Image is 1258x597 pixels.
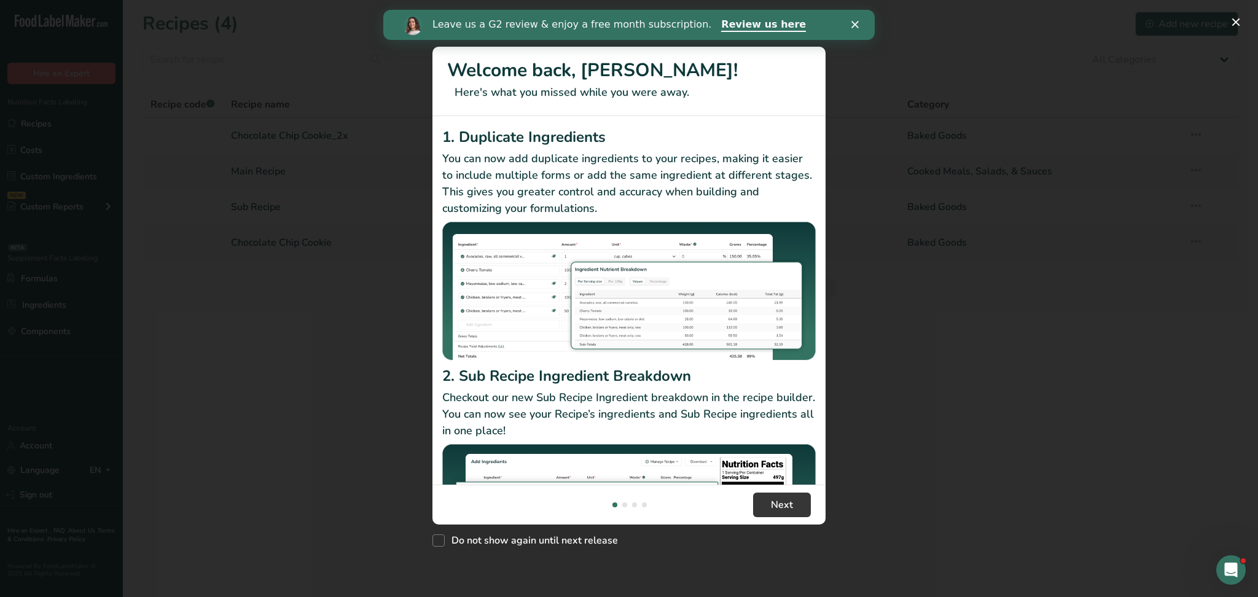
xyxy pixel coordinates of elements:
[442,126,816,148] h2: 1. Duplicate Ingredients
[1216,555,1246,585] iframe: Intercom live chat
[753,493,811,517] button: Next
[771,497,793,512] span: Next
[445,534,618,547] span: Do not show again until next release
[468,11,480,18] div: Close
[442,150,816,217] p: You can now add duplicate ingredients to your recipes, making it easier to include multiple forms...
[442,222,816,361] img: Duplicate Ingredients
[442,444,816,583] img: Sub Recipe Ingredient Breakdown
[447,84,811,101] p: Here's what you missed while you were away.
[442,365,816,387] h2: 2. Sub Recipe Ingredient Breakdown
[447,57,811,84] h1: Welcome back, [PERSON_NAME]!
[442,389,816,439] p: Checkout our new Sub Recipe Ingredient breakdown in the recipe builder. You can now see your Reci...
[383,10,875,40] iframe: Intercom live chat banner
